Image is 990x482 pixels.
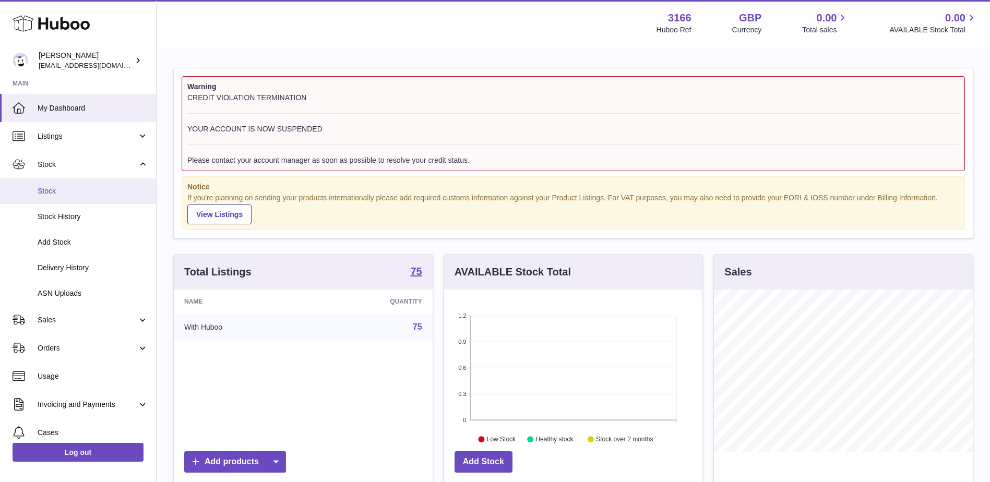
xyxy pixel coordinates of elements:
div: [PERSON_NAME] [39,51,133,70]
th: Name [174,290,310,314]
span: 0.00 [945,11,965,25]
strong: 3166 [668,11,691,25]
strong: Warning [187,82,959,92]
text: Healthy stock [535,436,574,443]
strong: 75 [410,266,422,276]
span: Usage [38,371,148,381]
span: Add Stock [38,237,148,247]
div: CREDIT VIOLATION TERMINATION YOUR ACCOUNT IS NOW SUSPENDED Please contact your account manager as... [187,93,959,165]
div: Huboo Ref [657,25,691,35]
a: 75 [410,266,422,279]
a: View Listings [187,204,252,224]
h3: Total Listings [184,265,252,279]
span: 0.00 [817,11,837,25]
span: Sales [38,315,137,325]
text: 0 [463,417,466,423]
span: My Dashboard [38,103,148,113]
text: Stock over 2 months [596,436,653,443]
a: Add Stock [455,451,512,473]
a: 0.00 Total sales [802,11,849,35]
div: Currency [732,25,762,35]
span: Orders [38,343,137,353]
span: [EMAIL_ADDRESS][DOMAIN_NAME] [39,61,153,69]
img: internalAdmin-3166@internal.huboo.com [13,53,28,68]
span: Listings [38,131,137,141]
span: Total sales [802,25,849,35]
span: Stock [38,160,137,170]
a: Log out [13,443,144,462]
h3: Sales [724,265,752,279]
strong: GBP [739,11,761,25]
span: ASN Uploads [38,288,148,298]
text: 0.6 [458,365,466,371]
td: With Huboo [174,314,310,341]
text: 0.9 [458,339,466,345]
span: Cases [38,428,148,438]
span: Delivery History [38,263,148,273]
div: If you're planning on sending your products internationally please add required customs informati... [187,193,959,224]
text: 0.3 [458,391,466,397]
text: Low Stock [487,436,516,443]
span: AVAILABLE Stock Total [889,25,977,35]
a: 75 [413,322,422,331]
span: Stock History [38,212,148,222]
th: Quantity [310,290,432,314]
strong: Notice [187,182,959,192]
text: 1.2 [458,312,466,319]
span: Stock [38,186,148,196]
h3: AVAILABLE Stock Total [455,265,571,279]
a: 0.00 AVAILABLE Stock Total [889,11,977,35]
a: Add products [184,451,286,473]
span: Invoicing and Payments [38,400,137,409]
